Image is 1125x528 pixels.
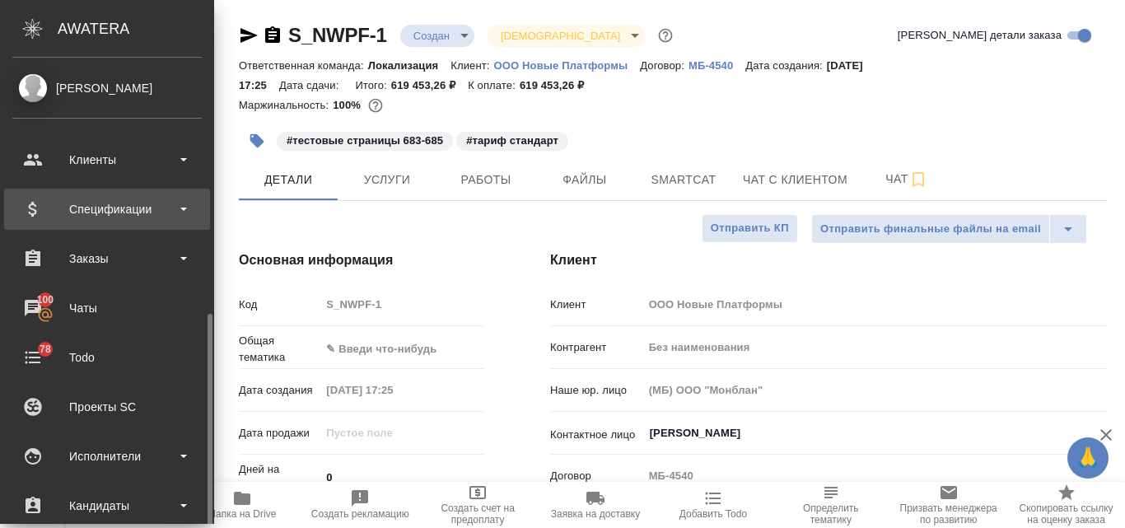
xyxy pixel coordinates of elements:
[446,170,525,190] span: Работы
[644,170,723,190] span: Smartcat
[239,59,368,72] p: Ответственная команда:
[537,482,655,528] button: Заявка на доставку
[1017,502,1115,526] span: Скопировать ссылку на оценку заказа
[550,427,643,443] p: Контактное лицо
[12,493,202,518] div: Кандидаты
[550,250,1107,270] h4: Клиент
[811,214,1087,244] div: split button
[320,421,464,445] input: Пустое поле
[450,59,493,72] p: Клиент:
[494,59,641,72] p: ООО Новые Платформы
[333,99,365,111] p: 100%
[12,147,202,172] div: Клиенты
[58,12,214,45] div: AWATERA
[12,444,202,469] div: Исполнители
[550,297,643,313] p: Клиент
[12,345,202,370] div: Todo
[348,170,427,190] span: Услуги
[496,29,625,43] button: [DEMOGRAPHIC_DATA]
[782,502,880,526] span: Определить тематику
[400,25,474,47] div: Создан
[12,246,202,271] div: Заказы
[643,292,1107,316] input: Пустое поле
[320,378,464,402] input: Пустое поле
[12,79,202,97] div: [PERSON_NAME]
[468,79,520,91] p: К оплате:
[899,502,997,526] span: Призвать менеджера по развитию
[654,482,772,528] button: Добавить Todo
[239,297,320,313] p: Код
[30,341,61,357] span: 78
[550,339,643,356] p: Контрагент
[898,27,1062,44] span: [PERSON_NAME] детали заказа
[640,59,689,72] p: Договор:
[263,26,282,45] button: Скопировать ссылку
[1074,441,1102,475] span: 🙏
[320,465,484,489] input: ✎ Введи что-нибудь
[311,508,409,520] span: Создать рекламацию
[745,59,826,72] p: Дата создания:
[12,296,202,320] div: Чаты
[239,382,320,399] p: Дата создания
[326,341,464,357] div: ✎ Введи что-нибудь
[1067,437,1109,479] button: 🙏
[702,214,798,243] button: Отправить КП
[743,170,847,190] span: Чат с клиентом
[320,335,484,363] div: ✎ Введи что-нибудь
[287,133,443,149] p: #тестовые страницы 683-685
[239,250,484,270] h4: Основная информация
[429,502,527,526] span: Создать счет на предоплату
[4,386,210,428] a: Проекты SC
[239,123,275,159] button: Добавить тэг
[820,220,1041,239] span: Отправить финальные файлы на email
[419,482,537,528] button: Создать счет на предоплату
[391,79,468,91] p: 619 453,26 ₽
[184,482,301,528] button: Папка на Drive
[4,337,210,378] a: 78Todo
[494,58,641,72] a: ООО Новые Платформы
[320,292,484,316] input: Пустое поле
[811,214,1050,244] button: Отправить финальные файлы на email
[239,425,320,442] p: Дата продажи
[249,170,328,190] span: Детали
[908,170,928,189] svg: Подписаться
[239,461,320,494] p: Дней на выполнение
[408,29,455,43] button: Создан
[643,464,1107,488] input: Пустое поле
[643,378,1107,402] input: Пустое поле
[27,292,64,308] span: 100
[488,25,645,47] div: Создан
[466,133,558,149] p: #тариф стандарт
[208,508,276,520] span: Папка на Drive
[867,169,946,189] span: Чат
[889,482,1007,528] button: Призвать менеджера по развитию
[239,99,333,111] p: Маржинальность:
[545,170,624,190] span: Файлы
[550,382,643,399] p: Наше юр. лицо
[368,59,451,72] p: Локализация
[239,26,259,45] button: Скопировать ссылку для ЯМессенджера
[520,79,596,91] p: 619 453,26 ₽
[279,79,343,91] p: Дата сдачи:
[679,508,747,520] span: Добавить Todo
[4,287,210,329] a: 100Чаты
[301,482,419,528] button: Создать рекламацию
[772,482,889,528] button: Определить тематику
[643,335,1107,359] input: Пустое поле
[12,395,202,419] div: Проекты SC
[12,197,202,222] div: Спецификации
[689,58,745,72] a: МБ-4540
[689,59,745,72] p: МБ-4540
[550,468,643,484] p: Договор
[711,219,789,238] span: Отправить КП
[1007,482,1125,528] button: Скопировать ссылку на оценку заказа
[551,508,640,520] span: Заявка на доставку
[239,333,320,366] p: Общая тематика
[355,79,390,91] p: Итого:
[288,24,387,46] a: S_NWPF-1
